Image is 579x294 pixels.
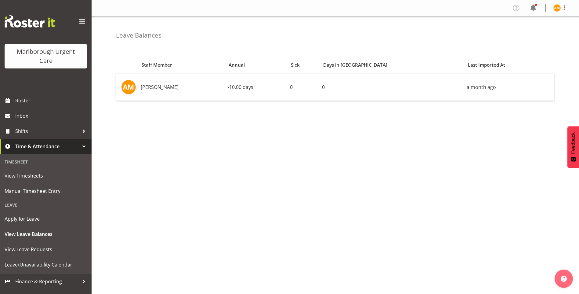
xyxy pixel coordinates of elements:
a: View Timesheets [2,168,90,183]
div: Leave [2,199,90,211]
span: -10.00 days [228,84,253,90]
span: Staff Member [142,61,172,68]
span: Feedback [570,132,576,154]
span: View Timesheets [5,171,87,180]
h4: Leave Balances [116,32,161,39]
span: Manual Timesheet Entry [5,186,87,196]
span: Last Imported At [468,61,505,68]
span: a month ago [467,84,496,90]
span: Time & Attendance [15,142,79,151]
span: Leave/Unavailability Calendar [5,260,87,269]
span: Inbox [15,111,89,120]
img: Rosterit website logo [5,15,55,28]
span: Shifts [15,127,79,136]
span: Annual [229,61,245,68]
span: 0 [322,84,325,90]
button: Feedback - Show survey [567,126,579,168]
span: Roster [15,96,89,105]
img: help-xxl-2.png [561,276,567,282]
a: Leave/Unavailability Calendar [2,257,90,272]
div: Marlborough Urgent Care [11,47,81,65]
img: alexandra-madigan11823.jpg [553,4,561,12]
span: View Leave Requests [5,245,87,254]
span: Sick [291,61,300,68]
span: View Leave Balances [5,230,87,239]
a: View Leave Balances [2,226,90,242]
a: Apply for Leave [2,211,90,226]
a: View Leave Requests [2,242,90,257]
span: 0 [290,84,293,90]
span: Finance & Reporting [15,277,79,286]
div: Timesheet [2,156,90,168]
td: [PERSON_NAME] [138,74,225,101]
a: Manual Timesheet Entry [2,183,90,199]
img: alexandra-madigan11823.jpg [121,80,136,94]
span: Apply for Leave [5,214,87,223]
span: Days in [GEOGRAPHIC_DATA] [323,61,387,68]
